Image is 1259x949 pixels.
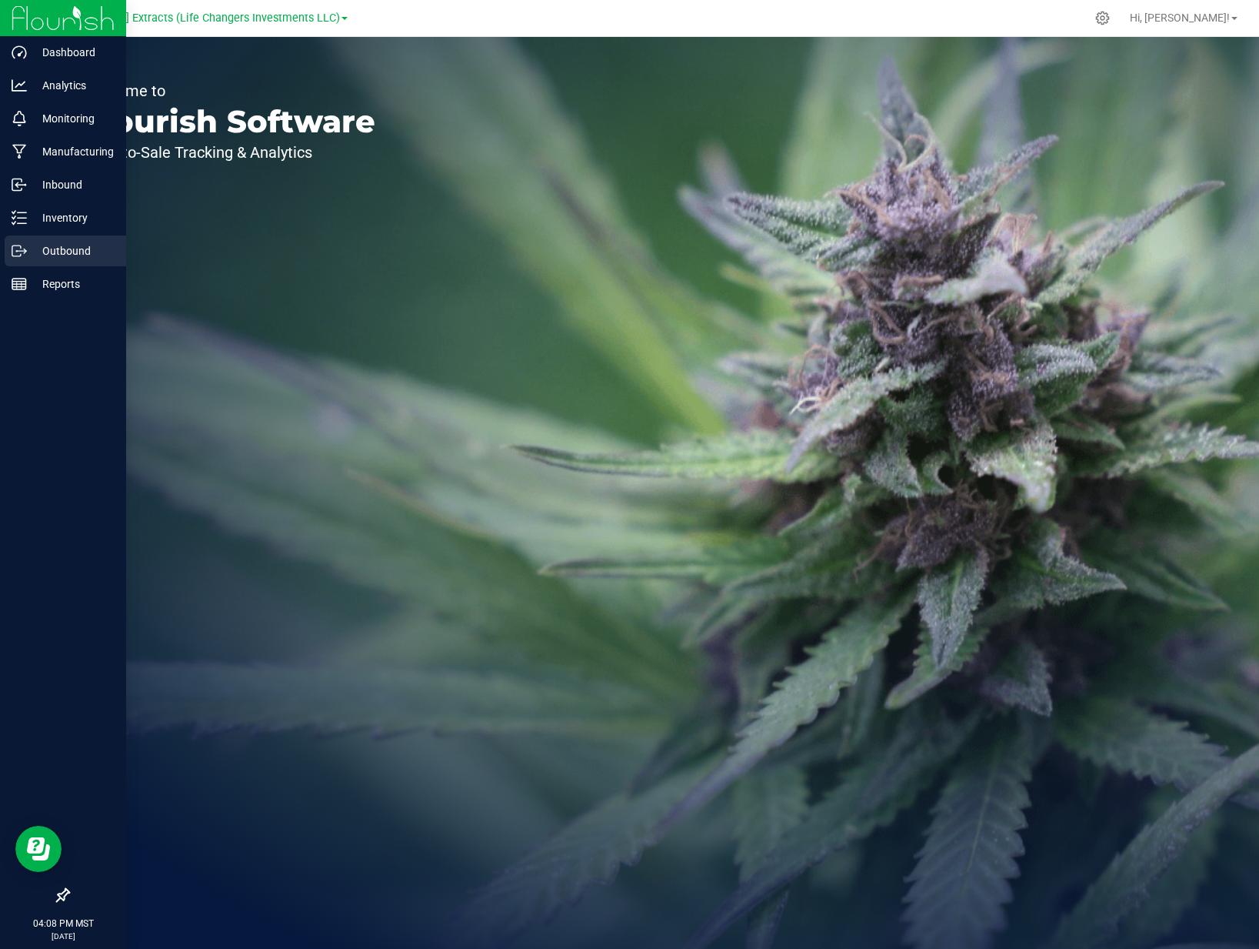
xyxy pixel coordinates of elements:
[83,145,375,160] p: Seed-to-Sale Tracking & Analytics
[1093,11,1112,25] div: Manage settings
[27,142,119,161] p: Manufacturing
[27,209,119,227] p: Inventory
[1130,12,1230,24] span: Hi, [PERSON_NAME]!
[27,109,119,128] p: Monitoring
[12,111,27,126] inline-svg: Monitoring
[27,76,119,95] p: Analytics
[27,43,119,62] p: Dashboard
[15,826,62,872] iframe: Resource center
[83,83,375,99] p: Welcome to
[7,931,119,942] p: [DATE]
[12,177,27,192] inline-svg: Inbound
[12,144,27,159] inline-svg: Manufacturing
[12,210,27,226] inline-svg: Inventory
[7,917,119,931] p: 04:08 PM MST
[27,275,119,293] p: Reports
[45,12,340,25] span: [PERSON_NAME] Extracts (Life Changers Investments LLC)
[83,106,375,137] p: Flourish Software
[12,78,27,93] inline-svg: Analytics
[27,175,119,194] p: Inbound
[27,242,119,260] p: Outbound
[12,276,27,292] inline-svg: Reports
[12,243,27,259] inline-svg: Outbound
[12,45,27,60] inline-svg: Dashboard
